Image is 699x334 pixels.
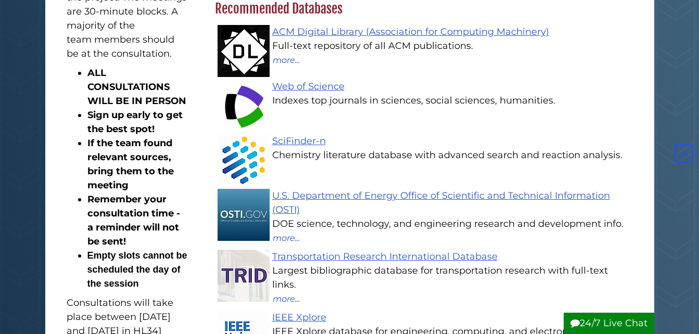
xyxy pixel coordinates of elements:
[272,135,326,147] a: SciFinder-n
[272,26,549,37] a: ACM Digital Library (Association for Computing Machinery)
[87,194,180,247] strong: Remember your consultation time - a reminder will not be sent!
[272,292,300,305] button: more...
[272,190,610,215] a: U.S. Department of Energy Office of Scientific and Technical Information (OSTI)
[272,231,300,245] button: more...
[87,67,186,107] strong: ALL CONSULTATIONS WILL BE IN PERSON
[87,250,190,289] strong: Empty slots cannot be scheduled the day of the session
[225,148,633,162] div: Chemistry literature database with advanced search and reaction analysis.
[225,94,633,108] div: Indexes top journals in sciences, social sciences, humanities.
[87,137,174,191] strong: If the team found relevant sources, bring them to the meeting
[272,251,498,262] a: Transportation Research International Database
[272,53,300,67] button: more...
[272,312,326,323] a: IEEE Xplore
[671,148,696,160] a: Back to Top
[87,109,183,135] strong: Sign up early to get the best spot!
[225,39,633,53] div: Full-text repository of all ACM publications.
[87,250,190,289] span: ​
[225,264,633,292] div: Largest bibliographic database for transportation research with full-text links.
[210,1,638,17] h2: Recommended Databases
[272,81,345,92] a: Web of Science
[564,313,654,334] button: 24/7 Live Chat
[225,217,633,231] div: DOE science, technology, and engineering research and development info.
